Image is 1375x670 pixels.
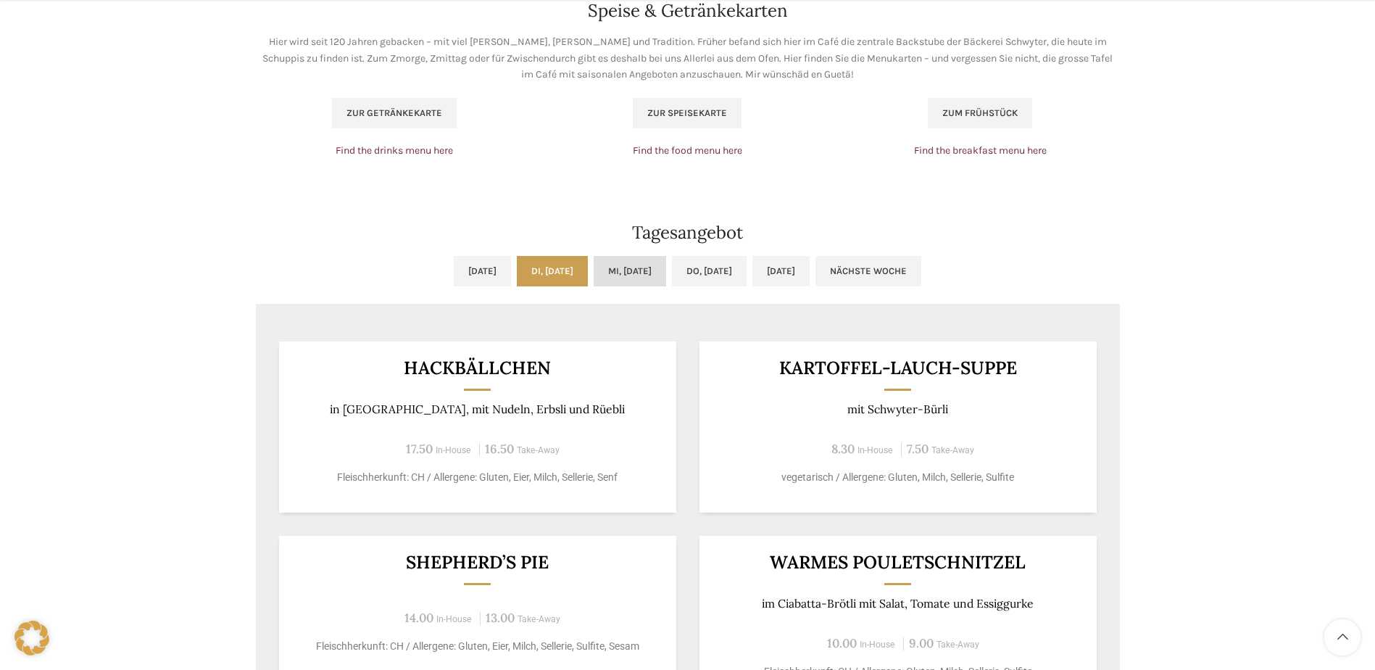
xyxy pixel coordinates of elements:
[815,256,921,286] a: Nächste Woche
[717,470,1079,485] p: vegetarisch / Allergene: Gluten, Milch, Sellerie, Sulfite
[256,224,1120,241] h2: Tagesangebot
[717,553,1079,571] h3: Warmes Pouletschnitzel
[336,144,453,157] a: Find the drinks menu here
[831,441,855,457] span: 8.30
[907,441,929,457] span: 7.50
[647,107,727,119] span: Zur Speisekarte
[931,445,974,455] span: Take-Away
[633,98,741,128] a: Zur Speisekarte
[517,256,588,286] a: Di, [DATE]
[860,640,895,650] span: In-House
[914,144,1047,157] a: Find the breakfast menu here
[256,34,1120,83] p: Hier wird seit 120 Jahren gebacken – mit viel [PERSON_NAME], [PERSON_NAME] und Tradition. Früher ...
[518,614,560,624] span: Take-Away
[454,256,511,286] a: [DATE]
[332,98,457,128] a: Zur Getränkekarte
[633,144,742,157] a: Find the food menu here
[936,640,979,650] span: Take-Away
[717,597,1079,611] p: im Ciabatta-Brötli mit Salat, Tomate und Essiggurke
[296,470,658,485] p: Fleischherkunft: CH / Allergene: Gluten, Eier, Milch, Sellerie, Senf
[672,256,747,286] a: Do, [DATE]
[436,445,471,455] span: In-House
[857,445,893,455] span: In-House
[436,614,472,624] span: In-House
[296,639,658,654] p: Fleischherkunft: CH / Allergene: Gluten, Eier, Milch, Sellerie, Sulfite, Sesam
[717,359,1079,377] h3: Kartoffel-Lauch-Suppe
[827,635,857,651] span: 10.00
[594,256,666,286] a: Mi, [DATE]
[486,610,515,626] span: 13.00
[928,98,1032,128] a: Zum Frühstück
[346,107,442,119] span: Zur Getränkekarte
[517,445,560,455] span: Take-Away
[406,441,433,457] span: 17.50
[717,402,1079,416] p: mit Schwyter-Bürli
[909,635,934,651] span: 9.00
[256,2,1120,20] h2: Speise & Getränkekarten
[1324,619,1361,655] a: Scroll to top button
[296,553,658,571] h3: Shepherd’s Pie
[404,610,433,626] span: 14.00
[942,107,1018,119] span: Zum Frühstück
[752,256,810,286] a: [DATE]
[296,359,658,377] h3: Hackbällchen
[485,441,514,457] span: 16.50
[296,402,658,416] p: in [GEOGRAPHIC_DATA], mit Nudeln, Erbsli und Rüebli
